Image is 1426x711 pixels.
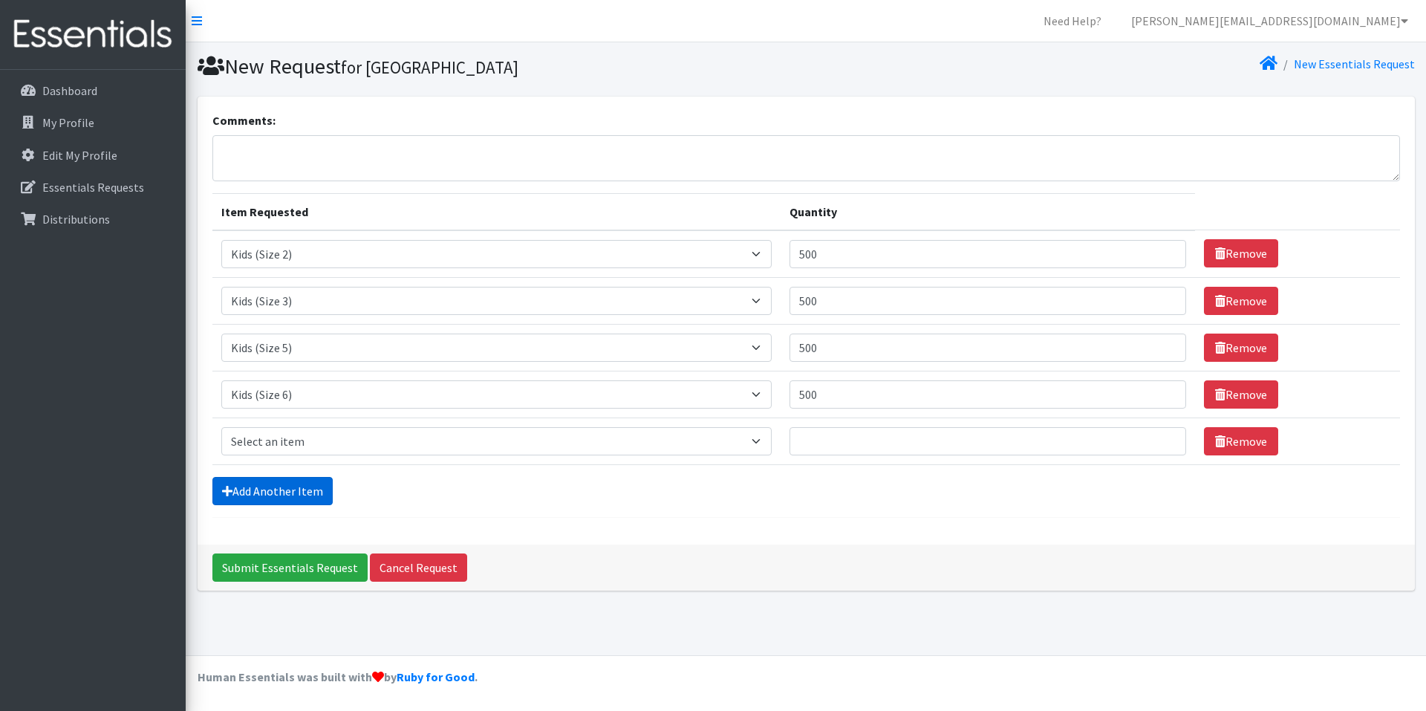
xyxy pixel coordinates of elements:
p: My Profile [42,115,94,130]
a: My Profile [6,108,180,137]
th: Quantity [781,193,1195,230]
small: for [GEOGRAPHIC_DATA] [341,56,518,78]
a: Remove [1204,239,1278,267]
p: Distributions [42,212,110,227]
label: Comments: [212,111,276,129]
a: Essentials Requests [6,172,180,202]
a: Edit My Profile [6,140,180,170]
a: Remove [1204,287,1278,315]
p: Dashboard [42,83,97,98]
strong: Human Essentials was built with by . [198,669,478,684]
a: Cancel Request [370,553,467,582]
a: Remove [1204,334,1278,362]
a: Add Another Item [212,477,333,505]
a: Remove [1204,380,1278,409]
a: Distributions [6,204,180,234]
a: Dashboard [6,76,180,105]
a: Ruby for Good [397,669,475,684]
a: New Essentials Request [1294,56,1415,71]
input: Submit Essentials Request [212,553,368,582]
th: Item Requested [212,193,781,230]
a: Need Help? [1032,6,1113,36]
a: [PERSON_NAME][EMAIL_ADDRESS][DOMAIN_NAME] [1119,6,1420,36]
p: Edit My Profile [42,148,117,163]
h1: New Request [198,53,801,79]
img: HumanEssentials [6,10,180,59]
p: Essentials Requests [42,180,144,195]
a: Remove [1204,427,1278,455]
